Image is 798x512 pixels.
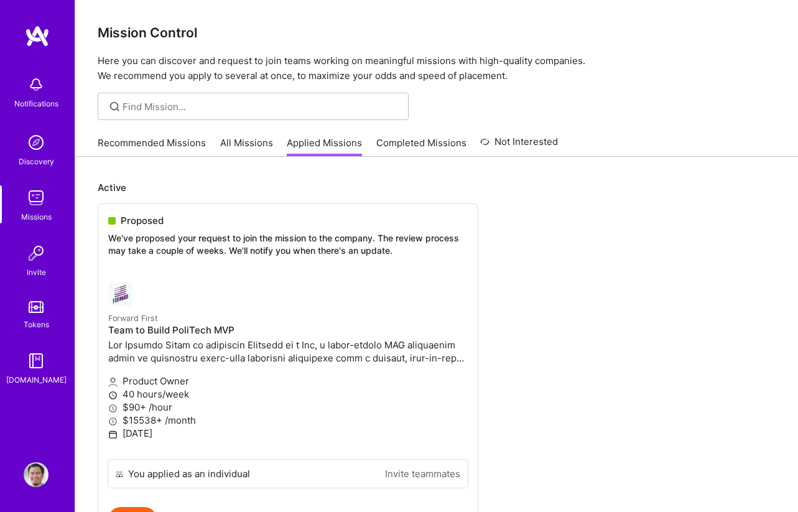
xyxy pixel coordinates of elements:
[108,388,468,401] p: 40 hours/week
[108,401,468,414] p: $90+ /hour
[25,25,50,47] img: logo
[108,281,133,306] img: Forward First company logo
[21,462,52,487] a: User Avatar
[24,185,49,210] img: teamwork
[98,25,776,40] h3: Mission Control
[98,271,478,459] a: Forward First company logoForward FirstTeam to Build PoliTech MVPLor Ipsumdo Sitam co adipiscin E...
[123,100,399,113] input: Find Mission...
[385,467,460,480] a: Invite teammates
[121,214,164,227] span: Proposed
[98,136,206,157] a: Recommended Missions
[376,136,466,157] a: Completed Missions
[128,467,250,480] div: You applied as an individual
[6,373,67,386] div: [DOMAIN_NAME]
[98,54,776,83] p: Here you can discover and request to join teams working on meaningful missions with high-quality ...
[27,266,46,279] div: Invite
[108,414,468,427] p: $15538+ /month
[98,181,776,194] p: Active
[108,338,468,365] p: Lor Ipsumdo Sitam co adipiscin Elitsedd ei t Inc, u labor-etdolo MAG aliquaenim admin ve quisnost...
[220,136,273,157] a: All Missions
[24,462,49,487] img: User Avatar
[108,417,118,426] i: icon MoneyGray
[108,427,468,440] p: [DATE]
[480,134,558,157] a: Not Interested
[108,314,158,323] small: Forward First
[24,318,49,331] div: Tokens
[108,375,468,388] p: Product Owner
[108,430,118,439] i: icon Calendar
[21,210,52,223] div: Missions
[108,378,118,387] i: icon Applicant
[108,325,468,336] h4: Team to Build PoliTech MVP
[108,404,118,413] i: icon MoneyGray
[108,100,122,114] i: icon SearchGrey
[24,348,49,373] img: guide book
[19,155,54,168] div: Discovery
[24,72,49,97] img: bell
[24,241,49,266] img: Invite
[108,391,118,400] i: icon Clock
[24,130,49,155] img: discovery
[108,232,468,256] p: We've proposed your request to join the mission to the company. The review process may take a cou...
[14,97,58,110] div: Notifications
[29,301,44,313] img: tokens
[287,136,362,157] a: Applied Missions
